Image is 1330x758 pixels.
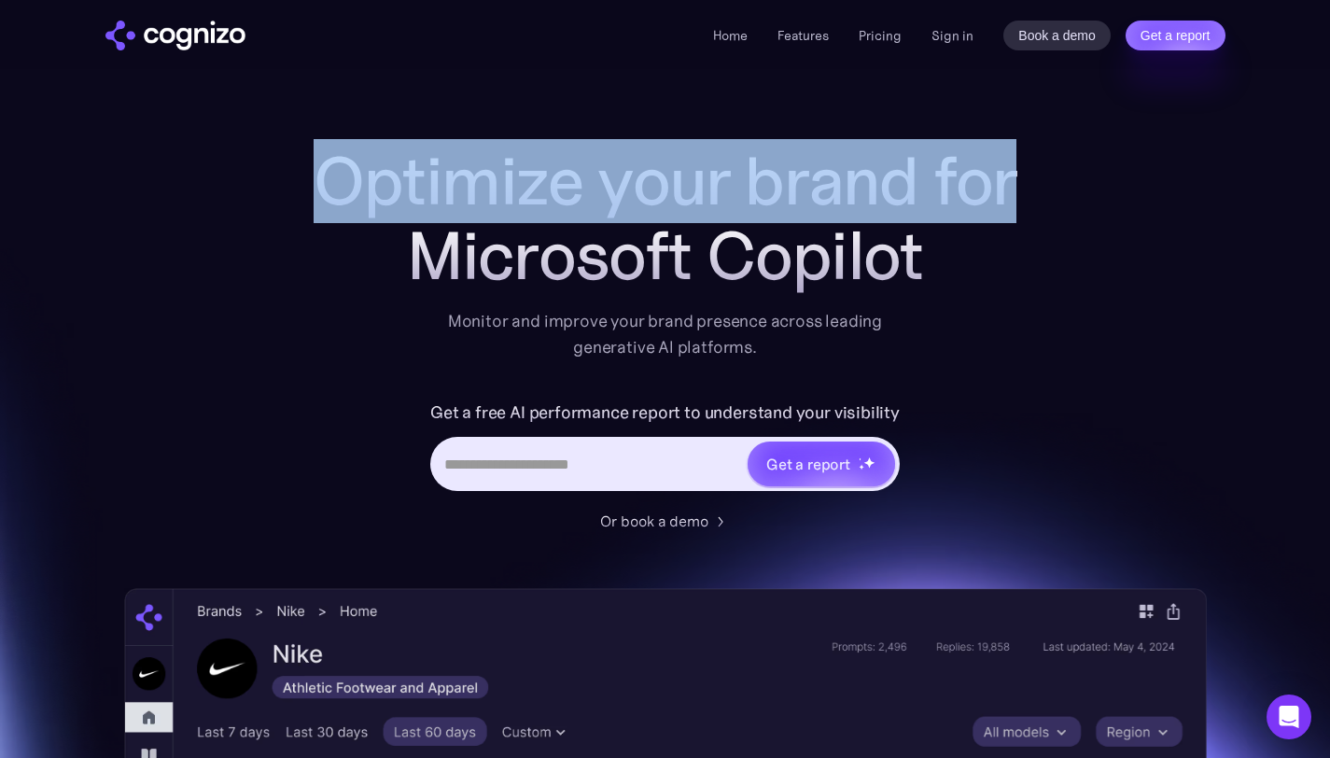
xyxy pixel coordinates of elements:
[436,308,895,360] div: Monitor and improve your brand presence across leading generative AI platforms.
[1003,21,1111,50] a: Book a demo
[1267,695,1311,739] div: Open Intercom Messenger
[430,398,900,500] form: Hero URL Input Form
[105,21,245,50] img: cognizo logo
[863,456,875,469] img: star
[430,398,900,428] label: Get a free AI performance report to understand your visibility
[746,440,897,488] a: Get a reportstarstarstar
[600,510,731,532] a: Or book a demo
[1126,21,1225,50] a: Get a report
[292,144,1039,218] h1: Optimize your brand for
[859,27,902,44] a: Pricing
[931,24,973,47] a: Sign in
[713,27,748,44] a: Home
[600,510,708,532] div: Or book a demo
[859,457,861,460] img: star
[292,218,1039,293] div: Microsoft Copilot
[766,453,850,475] div: Get a report
[777,27,829,44] a: Features
[859,464,865,470] img: star
[105,21,245,50] a: home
